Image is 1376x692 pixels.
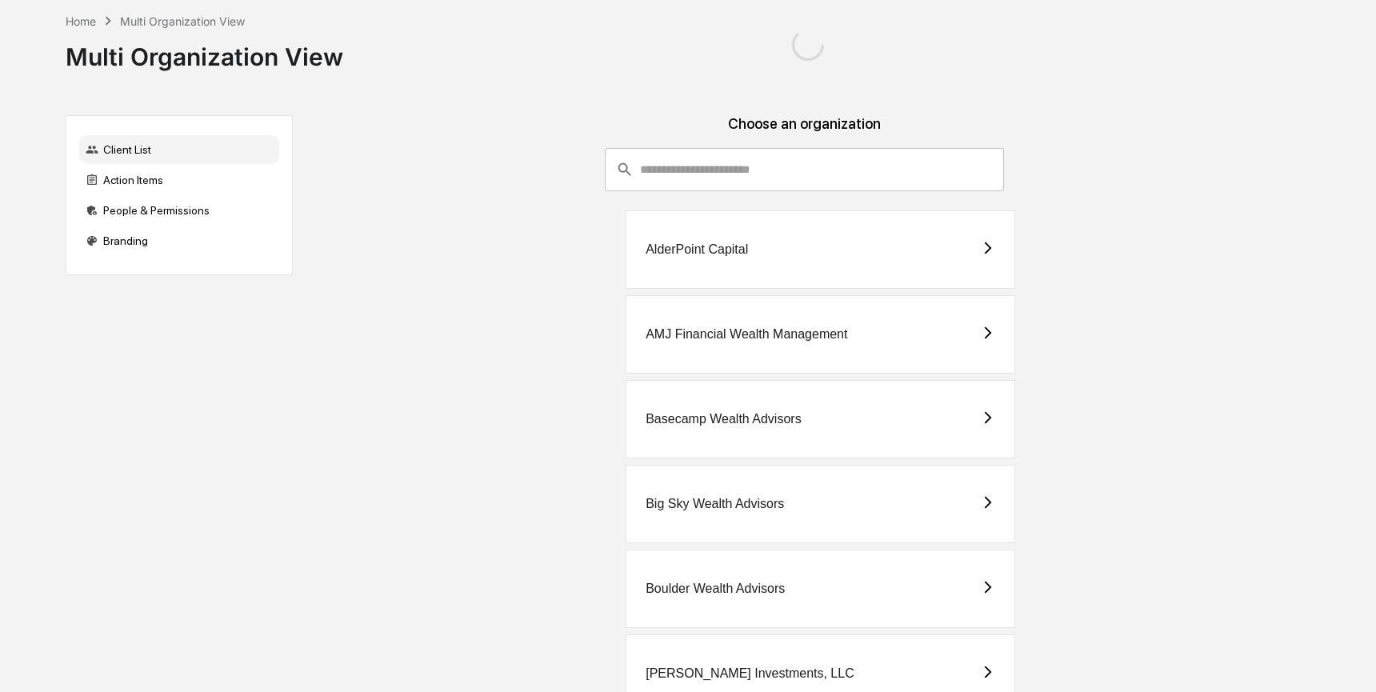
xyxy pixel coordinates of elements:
[646,582,785,596] div: Boulder Wealth Advisors
[646,666,854,681] div: [PERSON_NAME] Investments, LLC
[79,226,279,255] div: Branding
[120,14,245,28] div: Multi Organization View
[66,30,343,71] div: Multi Organization View
[66,14,96,28] div: Home
[79,135,279,164] div: Client List
[646,327,847,342] div: AMJ Financial Wealth Management
[646,497,784,511] div: Big Sky Wealth Advisors
[646,412,801,426] div: Basecamp Wealth Advisors
[79,196,279,225] div: People & Permissions
[646,242,748,257] div: AlderPoint Capital
[79,166,279,194] div: Action Items
[306,115,1304,148] div: Choose an organization
[605,148,1004,191] div: consultant-dashboard__filter-organizations-search-bar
